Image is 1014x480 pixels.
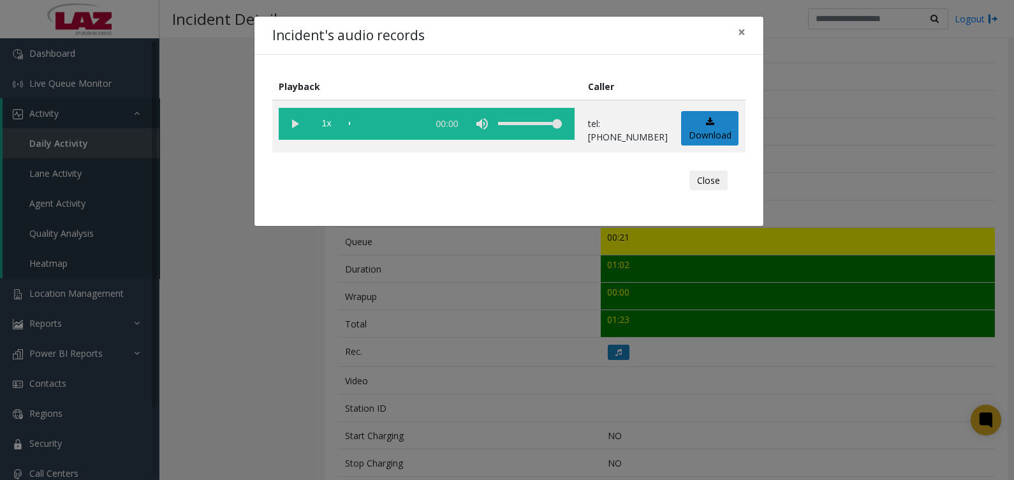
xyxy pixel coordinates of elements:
[498,108,562,140] div: volume level
[272,26,425,46] h4: Incident's audio records
[588,117,668,144] p: tel:[PHONE_NUMBER]
[582,73,675,100] th: Caller
[349,108,422,140] div: scrub bar
[311,108,342,140] span: playback speed button
[689,170,728,191] button: Close
[272,73,582,100] th: Playback
[729,17,754,48] button: Close
[681,111,738,146] a: Download
[738,23,746,41] span: ×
